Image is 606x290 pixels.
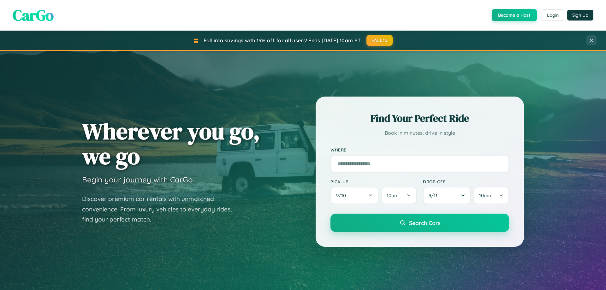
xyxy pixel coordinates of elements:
[330,128,509,138] p: Book in minutes, drive in style
[330,187,378,204] button: 9/10
[492,9,537,21] button: Become a Host
[423,179,509,184] label: Drop-off
[409,219,440,226] span: Search Cars
[542,9,564,21] button: Login
[423,187,471,204] button: 9/11
[387,192,399,198] span: 10am
[366,35,393,46] button: FALL15
[330,214,509,232] button: Search Cars
[13,5,54,26] span: CarGo
[567,10,593,21] button: Sign Up
[204,37,362,44] span: Fall into savings with 15% off for all users! Ends [DATE] 10am PT.
[473,187,509,204] button: 10am
[82,119,260,169] h1: Wherever you go, we go
[479,192,491,198] span: 10am
[336,192,349,198] span: 9 / 10
[82,194,240,225] p: Discover premium car rentals with unmatched convenience. From luxury vehicles to everyday rides, ...
[82,175,193,184] h3: Begin your journey with CarGo
[330,147,509,152] label: Where
[381,187,417,204] button: 10am
[429,192,441,198] span: 9 / 11
[330,111,509,125] h2: Find Your Perfect Ride
[330,179,417,184] label: Pick-up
